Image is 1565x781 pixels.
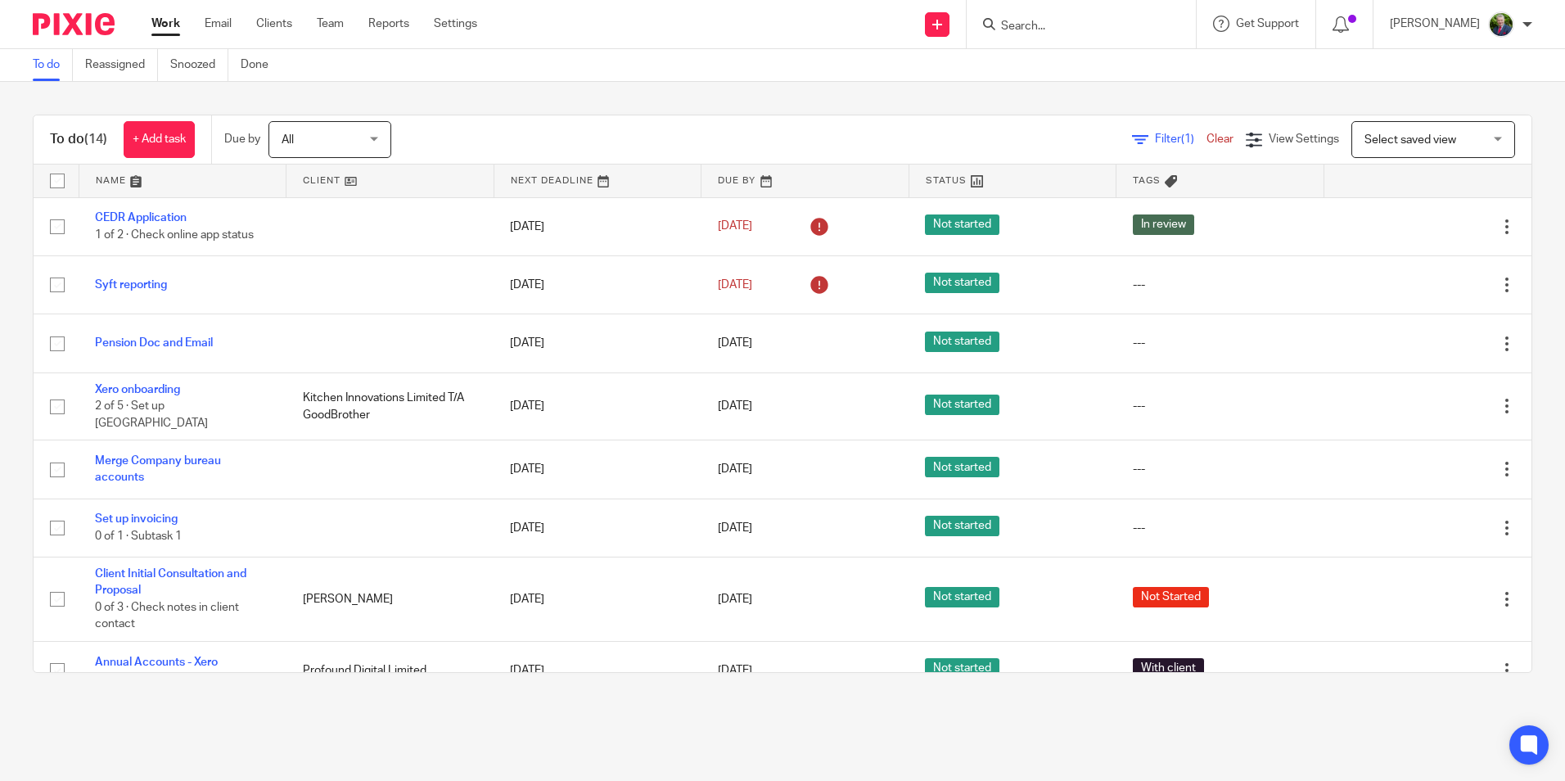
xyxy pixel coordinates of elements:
h1: To do [50,131,107,148]
span: All [282,134,294,146]
td: [DATE] [494,314,701,372]
div: --- [1133,461,1308,477]
span: Not started [925,587,999,607]
span: [DATE] [718,594,752,605]
span: [DATE] [718,665,752,676]
span: [DATE] [718,221,752,232]
a: Clear [1206,133,1234,145]
a: Work [151,16,180,32]
td: [PERSON_NAME] [286,558,494,642]
a: Email [205,16,232,32]
td: [DATE] [494,499,701,557]
span: Not started [925,214,999,235]
span: (14) [84,133,107,146]
span: 1 of 2 · Check online app status [95,229,254,241]
span: [DATE] [718,400,752,412]
span: Select saved view [1364,134,1456,146]
span: Not started [925,332,999,352]
div: --- [1133,277,1308,293]
a: Set up invoicing [95,513,178,525]
span: [DATE] [718,337,752,349]
a: Reports [368,16,409,32]
a: Clients [256,16,292,32]
td: [DATE] [494,372,701,440]
a: Snoozed [170,49,228,81]
span: Not started [925,516,999,536]
td: Kitchen Innovations Limited T/A GoodBrother [286,372,494,440]
a: Merge Company bureau accounts [95,455,221,483]
input: Search [999,20,1147,34]
td: [DATE] [494,197,701,255]
span: Not started [925,658,999,679]
a: + Add task [124,121,195,158]
p: [PERSON_NAME] [1390,16,1480,32]
span: (1) [1181,133,1194,145]
a: To do [33,49,73,81]
p: Due by [224,131,260,147]
div: --- [1133,335,1308,351]
span: View Settings [1269,133,1339,145]
a: Xero onboarding [95,384,180,395]
td: [DATE] [494,440,701,499]
td: [DATE] [494,641,701,699]
a: CEDR Application [95,212,187,223]
img: Pixie [33,13,115,35]
span: Not started [925,457,999,477]
a: Client Initial Consultation and Proposal [95,568,246,596]
span: Get Support [1236,18,1299,29]
span: 0 of 1 · Subtask 1 [95,530,182,542]
div: --- [1133,520,1308,536]
span: [DATE] [718,463,752,475]
a: Syft reporting [95,279,167,291]
span: [DATE] [718,279,752,291]
div: --- [1133,398,1308,414]
a: Done [241,49,281,81]
span: 0 of 3 · Check notes in client contact [95,602,239,630]
span: Filter [1155,133,1206,145]
span: [DATE] [718,522,752,534]
span: In review [1133,214,1194,235]
a: Annual Accounts - Xero [95,657,218,668]
img: download.png [1488,11,1514,38]
span: Not Started [1133,587,1209,607]
a: Pension Doc and Email [95,337,213,349]
span: Not started [925,273,999,293]
td: [DATE] [494,558,701,642]
td: [DATE] [494,255,701,314]
a: Reassigned [85,49,158,81]
td: Profound Digital Limited [286,641,494,699]
span: With client [1133,658,1204,679]
span: Not started [925,395,999,415]
a: Settings [434,16,477,32]
span: Tags [1133,176,1161,185]
a: Team [317,16,344,32]
span: 2 of 5 · Set up [GEOGRAPHIC_DATA] [95,400,208,429]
